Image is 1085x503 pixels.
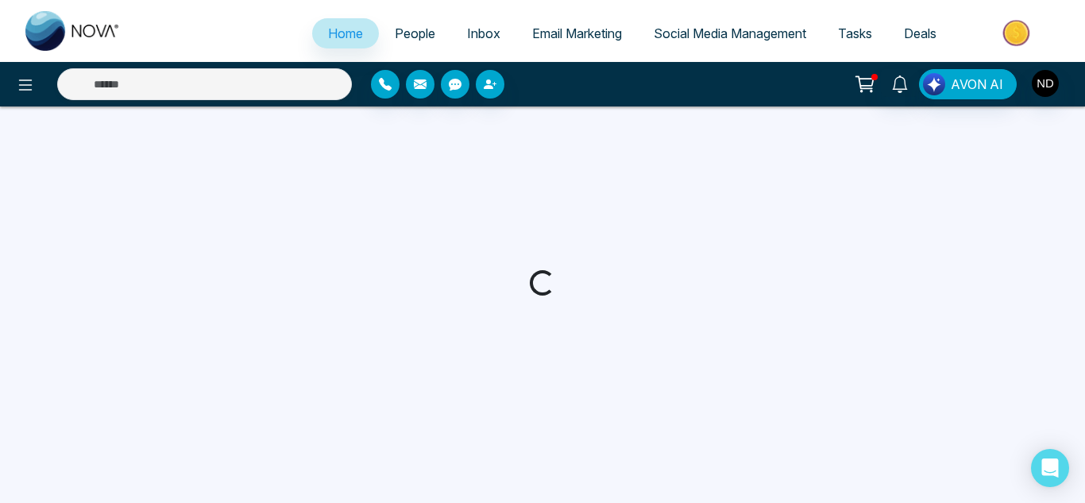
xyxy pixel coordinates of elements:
[960,15,1075,51] img: Market-place.gif
[638,18,822,48] a: Social Media Management
[923,73,945,95] img: Lead Flow
[888,18,952,48] a: Deals
[516,18,638,48] a: Email Marketing
[312,18,379,48] a: Home
[904,25,936,41] span: Deals
[951,75,1003,94] span: AVON AI
[838,25,872,41] span: Tasks
[532,25,622,41] span: Email Marketing
[379,18,451,48] a: People
[395,25,435,41] span: People
[25,11,121,51] img: Nova CRM Logo
[1032,70,1059,97] img: User Avatar
[1031,449,1069,487] div: Open Intercom Messenger
[451,18,516,48] a: Inbox
[654,25,806,41] span: Social Media Management
[822,18,888,48] a: Tasks
[919,69,1017,99] button: AVON AI
[467,25,500,41] span: Inbox
[328,25,363,41] span: Home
